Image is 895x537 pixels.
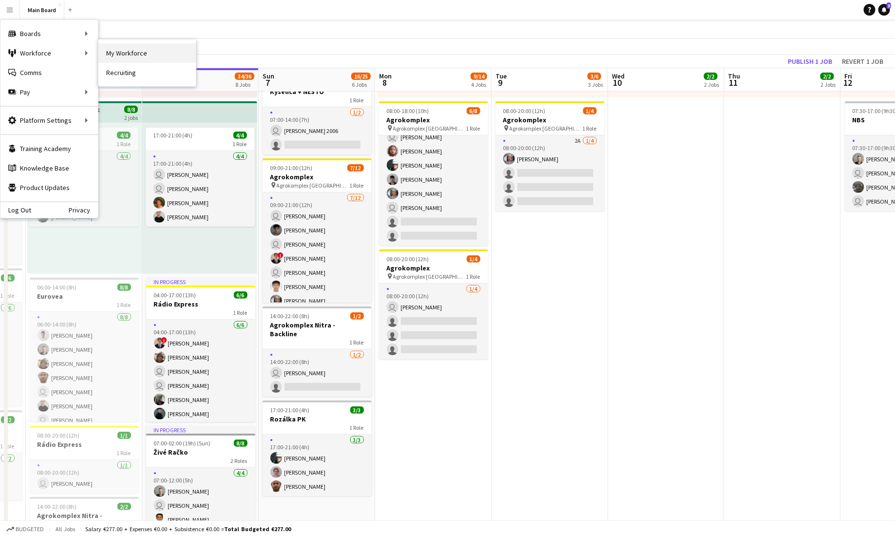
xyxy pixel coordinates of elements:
[263,158,372,303] app-job-card: 09:00-21:00 (12h)7/12Agrokomplex Agrokomplex [GEOGRAPHIC_DATA]1 Role7/1209:00-21:00 (12h) [PERSON...
[588,73,601,80] span: 3/6
[30,278,139,422] app-job-card: 06:00-14:00 (8h)8/8Eurovea1 Role8/806:00-14:00 (8h)[PERSON_NAME][PERSON_NAME][PERSON_NAME][PERSON...
[350,312,364,320] span: 1/2
[235,81,254,88] div: 8 Jobs
[30,460,139,493] app-card-role: 1/108:00-20:00 (12h) [PERSON_NAME]
[117,301,131,308] span: 1 Role
[393,125,466,132] span: Agrokomplex [GEOGRAPHIC_DATA]
[878,4,890,16] a: 3
[98,63,196,82] a: Recruiting
[263,173,372,181] h3: Agrokomplex
[379,264,488,272] h3: Agrokomplex
[146,426,255,434] div: In progress
[38,284,77,291] span: 06:00-14:00 (8h)
[379,72,392,80] span: Mon
[727,77,741,88] span: 11
[610,77,625,88] span: 10
[0,111,98,130] div: Platform Settings
[583,125,597,132] span: 1 Role
[146,448,255,457] h3: Živé Račko
[146,300,255,308] h3: Rádio Express
[495,101,605,211] app-job-card: 08:00-20:00 (12h)1/4Agrokomplex Agrokomplex [GEOGRAPHIC_DATA]1 Role2A1/408:00-20:00 (12h)[PERSON_...
[379,249,488,359] app-job-card: 08:00-20:00 (12h)1/4Agrokomplex Agrokomplex [GEOGRAPHIC_DATA]1 Role1/408:00-20:00 (12h) [PERSON_N...
[350,424,364,431] span: 1 Role
[510,125,583,132] span: Agrokomplex [GEOGRAPHIC_DATA]
[843,77,853,88] span: 12
[30,511,139,529] h3: Agrokomplex Nitra - Backline
[263,73,372,154] app-job-card: 07:00-14:00 (7h)1/2Kyselica + NESTO1 Role1/207:00-14:00 (7h) [PERSON_NAME] 2006
[0,442,15,450] span: 1 Role
[277,182,350,189] span: Agrokomplex [GEOGRAPHIC_DATA]
[0,43,98,63] div: Workforce
[235,73,254,80] span: 34/36
[393,273,466,280] span: Agrokomplex [GEOGRAPHIC_DATA]
[1,274,15,282] span: 6/6
[30,440,139,449] h3: Rádio Express
[0,206,31,214] a: Log Out
[0,63,98,82] a: Comms
[233,309,248,316] span: 1 Role
[838,55,887,68] button: Revert 1 job
[263,321,372,338] h3: Agrokomplex Nitra - Backline
[270,406,310,414] span: 17:00-21:00 (4h)
[263,401,372,496] app-job-card: 17:00-21:00 (4h)3/3Rozálka PK1 Role3/317:00-21:00 (4h)[PERSON_NAME][PERSON_NAME][PERSON_NAME]
[495,115,605,124] h3: Agrokomplex
[161,337,167,343] span: !
[263,415,372,423] h3: Rozálka PK
[146,128,255,227] app-job-card: 17:00-21:00 (4h)4/41 Role4/417:00-21:00 (4h) [PERSON_NAME] [PERSON_NAME][PERSON_NAME][PERSON_NAME]
[466,125,480,132] span: 1 Role
[30,292,139,301] h3: Eurovea
[146,278,255,422] app-job-card: In progress04:00-17:00 (13h)6/6Rádio Express1 Role6/604:00-17:00 (13h)![PERSON_NAME][PERSON_NAME]...
[116,140,131,148] span: 1 Role
[263,307,372,397] app-job-card: 14:00-22:00 (8h)1/2Agrokomplex Nitra - Backline1 Role1/214:00-22:00 (8h) [PERSON_NAME]
[728,72,741,80] span: Thu
[350,96,364,104] span: 1 Role
[69,206,98,214] a: Privacy
[379,101,488,246] app-job-card: 08:00-18:00 (10h)6/8Agrokomplex Agrokomplex [GEOGRAPHIC_DATA]1 Role6/808:00-18:00 (10h) [PERSON_N...
[0,82,98,102] div: Pay
[117,503,131,510] span: 2/2
[261,77,274,88] span: 7
[30,426,139,493] div: 08:00-20:00 (12h)1/1Rádio Express1 Role1/108:00-20:00 (12h) [PERSON_NAME]
[231,457,248,464] span: 2 Roles
[350,406,364,414] span: 3/3
[379,114,488,246] app-card-role: 6/808:00-18:00 (10h) [PERSON_NAME][PERSON_NAME][PERSON_NAME][PERSON_NAME][PERSON_NAME] [PERSON_NAME]
[350,182,364,189] span: 1 Role
[495,72,507,80] span: Tue
[263,349,372,397] app-card-role: 1/214:00-22:00 (8h) [PERSON_NAME]
[1,416,15,423] span: 2/2
[347,164,364,172] span: 7/12
[233,140,247,148] span: 1 Role
[117,284,131,291] span: 8/8
[350,339,364,346] span: 1 Role
[117,449,131,457] span: 1 Role
[467,107,480,115] span: 6/8
[117,432,131,439] span: 1/1
[263,107,372,154] app-card-role: 1/207:00-14:00 (7h) [PERSON_NAME] 2006
[471,81,487,88] div: 4 Jobs
[0,158,98,178] a: Knowledge Base
[495,135,605,211] app-card-role: 2A1/408:00-20:00 (12h)[PERSON_NAME]
[0,139,98,158] a: Training Academy
[0,292,15,299] span: 1 Role
[16,526,44,533] span: Budgeted
[124,106,138,113] span: 8/8
[38,503,77,510] span: 14:00-22:00 (8h)
[503,107,546,115] span: 08:00-20:00 (12h)
[153,132,193,139] span: 17:00-21:00 (4h)
[85,525,291,533] div: Salary €277.00 + Expenses €0.00 + Subsistence €0.00 =
[612,72,625,80] span: Wed
[821,81,836,88] div: 2 Jobs
[20,0,64,19] button: Main Board
[379,284,488,359] app-card-role: 1/408:00-20:00 (12h) [PERSON_NAME]
[351,73,371,80] span: 16/25
[845,72,853,80] span: Fri
[98,43,196,63] a: My Workforce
